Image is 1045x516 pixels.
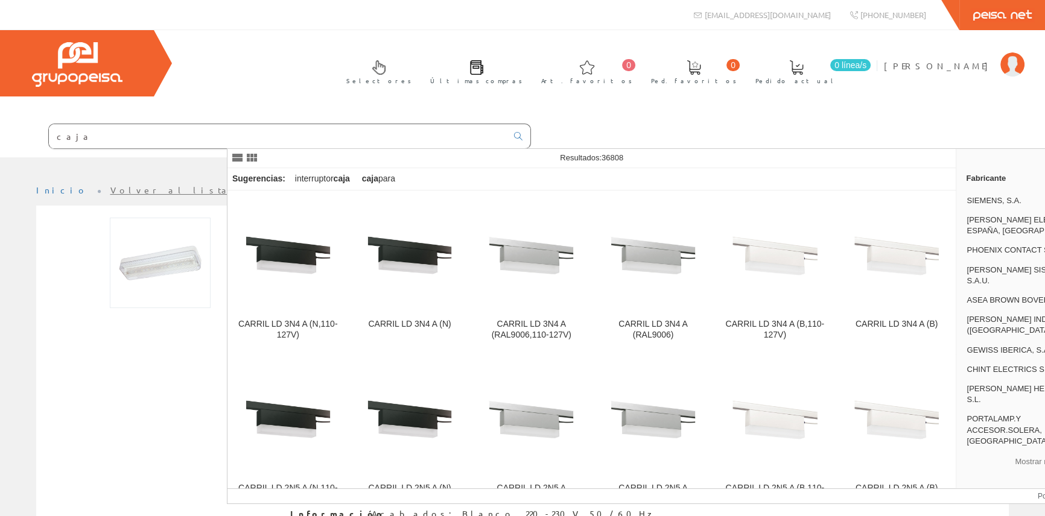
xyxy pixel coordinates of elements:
[36,184,87,195] a: Inicio
[334,174,350,183] strong: caja
[884,60,994,72] span: [PERSON_NAME]
[346,75,411,87] span: Selectores
[651,75,737,87] span: Ped. favoritos
[110,184,349,195] a: Volver al listado de productos
[726,59,740,71] span: 0
[724,319,826,341] div: CARRIL LD 3N4 A (B,110-127V)
[592,191,714,354] a: CARRIL LD 3N4 A (RAL9006) CARRIL LD 3N4 A (RAL9006)
[237,483,339,505] div: CARRIL LD 2N5 A (N,110-127V)
[430,75,522,87] span: Últimas compras
[602,209,704,301] img: CARRIL LD 3N4 A (RAL9006)
[359,483,461,494] div: CARRIL LD 2N5 A (N)
[237,319,339,341] div: CARRIL LD 3N4 A (N,110-127V)
[227,171,288,187] div: Sugerencias:
[357,168,400,190] div: para
[49,124,507,148] input: Buscar ...
[480,483,582,505] div: CARRIL LD 2N5 A (RAL9006,110-127V)
[602,153,623,162] span: 36808
[362,174,378,183] strong: caja
[846,483,948,494] div: CARRIL LD 2N5 A (B)
[237,209,339,301] img: CARRIL LD 3N4 A (N,110-127V)
[480,319,582,341] div: CARRIL LD 3N4 A (RAL9006,110-127V)
[471,191,592,354] a: CARRIL LD 3N4 A (RAL9006,110-127V) CARRIL LD 3N4 A (RAL9006,110-127V)
[290,168,355,190] div: interruptor
[349,191,471,354] a: CARRIL LD 3N4 A (N) CARRIL LD 3N4 A (N)
[359,319,461,330] div: CARRIL LD 3N4 A (N)
[334,50,418,92] a: Selectores
[480,209,582,301] img: CARRIL LD 3N4 A (RAL9006,110-127V)
[846,209,948,301] img: CARRIL LD 3N4 A (B)
[836,191,958,354] a: CARRIL LD 3N4 A (B) CARRIL LD 3N4 A (B)
[418,50,529,92] a: Últimas compras
[714,191,836,354] a: CARRIL LD 3N4 A (B,110-127V) CARRIL LD 3N4 A (B,110-127V)
[602,373,704,465] img: CARRIL LD 2N5 A (RAL9006)
[110,218,211,308] img: Foto artículo Emergencia 150lm Superf. Daisalux (nivel A) (166.66666666667x150)
[622,59,635,71] span: 0
[724,483,826,505] div: CARRIL LD 2N5 A (B,110-127V)
[724,373,826,465] img: CARRIL LD 2N5 A (B,110-127V)
[602,483,704,505] div: CARRIL LD 2N5 A (RAL9006)
[227,191,349,354] a: CARRIL LD 3N4 A (N,110-127V) CARRIL LD 3N4 A (N,110-127V)
[846,373,948,465] img: CARRIL LD 2N5 A (B)
[602,319,704,341] div: CARRIL LD 3N4 A (RAL9006)
[755,75,837,87] span: Pedido actual
[237,373,339,465] img: CARRIL LD 2N5 A (N,110-127V)
[830,59,871,71] span: 0 línea/s
[860,10,926,20] span: [PHONE_NUMBER]
[560,153,623,162] span: Resultados:
[724,209,826,301] img: CARRIL LD 3N4 A (B,110-127V)
[359,373,461,465] img: CARRIL LD 2N5 A (N)
[32,42,122,87] img: Grupo Peisa
[359,209,461,301] img: CARRIL LD 3N4 A (N)
[884,50,1024,61] a: [PERSON_NAME]
[846,319,948,330] div: CARRIL LD 3N4 A (B)
[541,75,632,87] span: Art. favoritos
[705,10,831,20] span: [EMAIL_ADDRESS][DOMAIN_NAME]
[480,373,582,465] img: CARRIL LD 2N5 A (RAL9006,110-127V)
